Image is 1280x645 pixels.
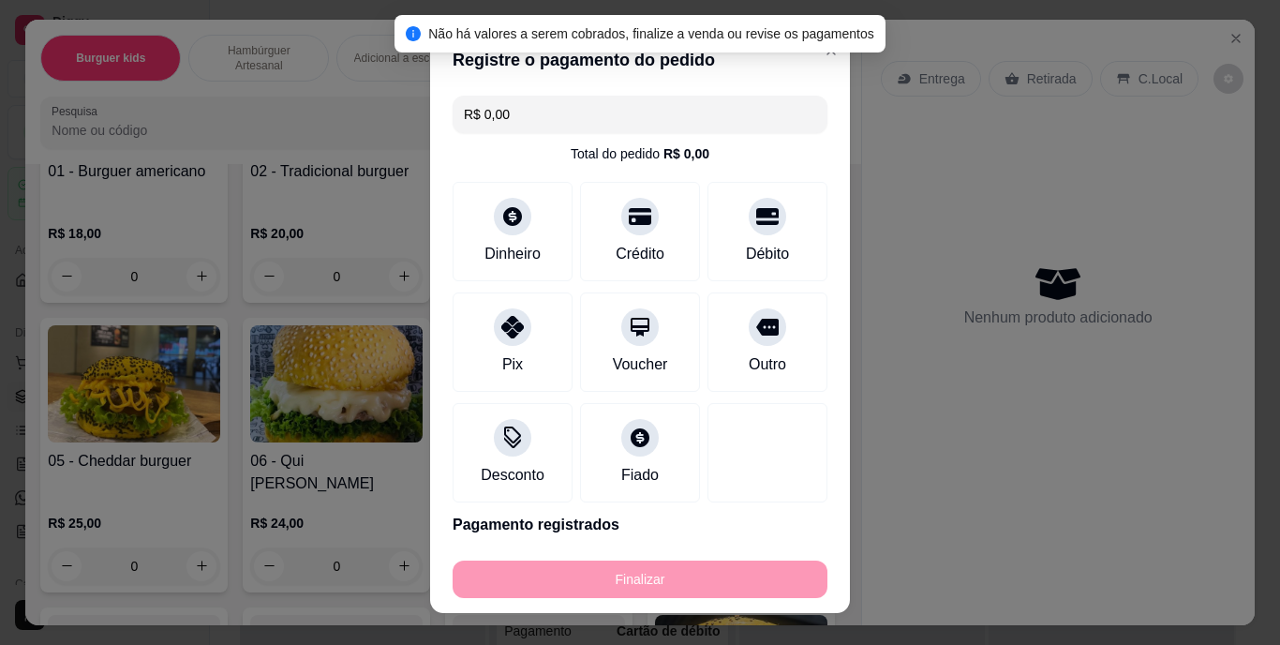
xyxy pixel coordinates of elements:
[428,26,874,41] span: Não há valores a serem cobrados, finalize a venda ou revise os pagamentos
[481,464,544,487] div: Desconto
[616,243,664,265] div: Crédito
[746,243,789,265] div: Débito
[484,243,541,265] div: Dinheiro
[571,144,709,163] div: Total do pedido
[430,32,850,88] header: Registre o pagamento do pedido
[613,353,668,376] div: Voucher
[464,96,816,133] input: Ex.: hambúrguer de cordeiro
[663,144,709,163] div: R$ 0,00
[749,353,786,376] div: Outro
[621,464,659,487] div: Fiado
[453,514,827,536] p: Pagamento registrados
[502,353,523,376] div: Pix
[406,26,421,41] span: info-circle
